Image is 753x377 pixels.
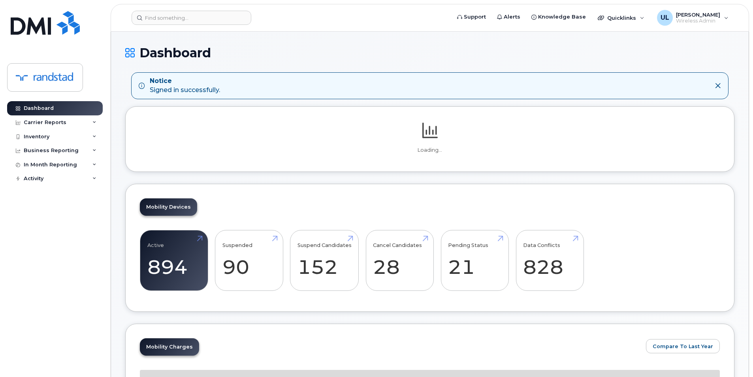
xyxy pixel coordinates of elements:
button: Compare To Last Year [646,339,720,353]
a: Mobility Devices [140,198,197,216]
a: Cancel Candidates 28 [373,234,426,287]
a: Data Conflicts 828 [523,234,576,287]
strong: Notice [150,77,220,86]
a: Mobility Charges [140,338,199,356]
a: Pending Status 21 [448,234,501,287]
p: Loading... [140,147,720,154]
a: Suspend Candidates 152 [297,234,352,287]
h1: Dashboard [125,46,734,60]
span: Compare To Last Year [653,343,713,350]
div: Signed in successfully. [150,77,220,95]
a: Active 894 [147,234,201,287]
a: Suspended 90 [222,234,276,287]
